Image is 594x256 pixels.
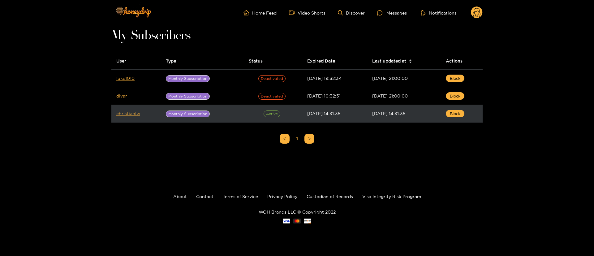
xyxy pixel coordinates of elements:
th: Actions [441,53,483,70]
a: Visa Integrity Risk Program [362,194,421,199]
th: Type [161,53,244,70]
span: Deactivated [258,93,286,100]
span: Monthly Subscription [166,93,210,100]
span: [DATE] 14:31:35 [372,111,406,116]
a: About [173,194,187,199]
li: Next Page [304,134,314,144]
a: christianlw [116,111,140,116]
span: home [243,10,252,15]
a: Video Shorts [289,10,325,15]
li: 1 [292,134,302,144]
a: luke1010 [116,76,135,80]
span: [DATE] 10:32:31 [307,93,341,98]
button: right [304,134,314,144]
span: Monthly Subscription [166,75,210,82]
span: Monthly Subscription [166,111,210,117]
span: Last updated at [372,58,406,64]
button: Block [446,110,464,117]
a: Discover [338,10,365,15]
th: User [111,53,161,70]
span: [DATE] 14:31:35 [307,111,341,116]
div: Messages [377,9,407,16]
span: Block [450,111,460,117]
th: Expired Date [302,53,368,70]
a: Contact [196,194,213,199]
button: left [280,134,290,144]
a: 1 [292,134,302,143]
span: right [308,137,311,141]
a: Home Feed [243,10,277,15]
li: Previous Page [280,134,290,144]
span: caret-down [409,61,412,64]
a: Privacy Policy [267,194,297,199]
th: Status [244,53,302,70]
span: caret-up [409,59,412,62]
button: Notifications [419,10,458,16]
a: Custodian of Records [307,194,353,199]
span: [DATE] 19:32:34 [307,76,342,80]
span: [DATE] 21:00:00 [372,76,408,80]
span: video-camera [289,10,298,15]
span: Block [450,93,460,99]
span: left [283,137,286,141]
button: Block [446,92,464,100]
span: Block [450,75,460,81]
a: Terms of Service [223,194,258,199]
span: [DATE] 21:00:00 [372,93,408,98]
button: Block [446,75,464,82]
span: Active [264,111,280,117]
a: divar [116,93,127,98]
h1: My Subscribers [111,32,483,40]
span: Deactivated [258,75,286,82]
